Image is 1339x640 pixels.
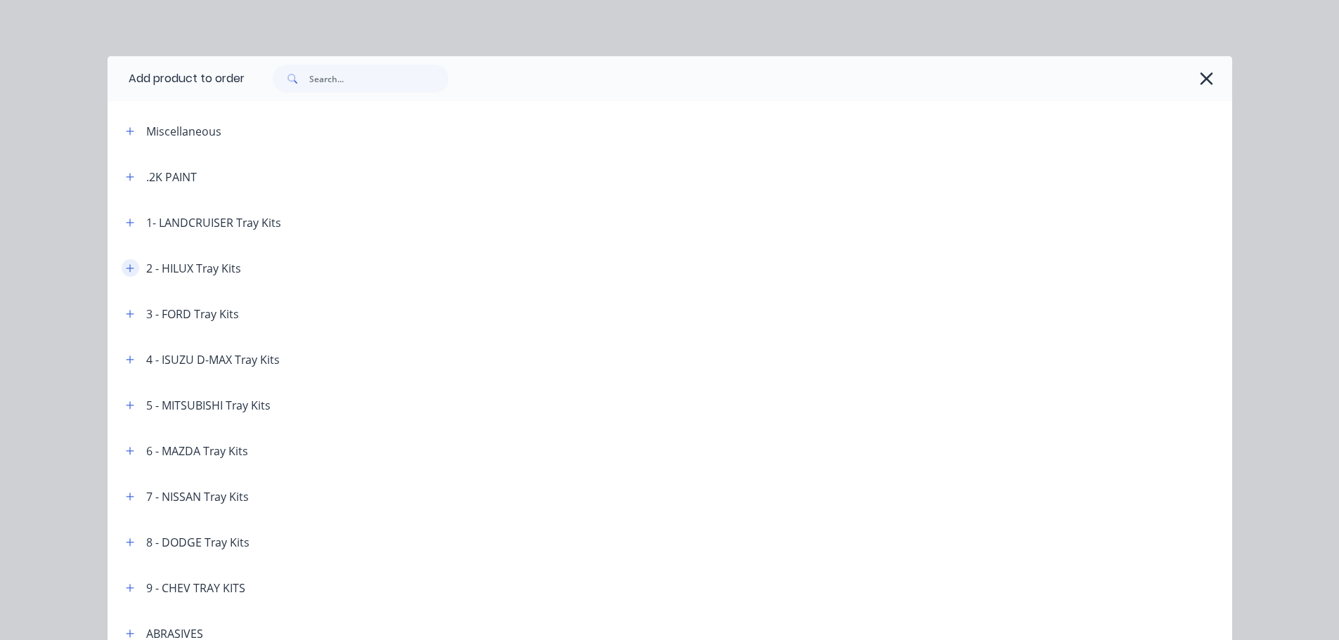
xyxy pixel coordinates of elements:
div: Add product to order [108,56,245,101]
div: Miscellaneous [146,123,221,140]
div: 1- LANDCRUISER Tray Kits [146,214,281,231]
input: Search... [309,65,448,93]
div: 7 - NISSAN Tray Kits [146,488,249,505]
div: 4 - ISUZU D-MAX Tray Kits [146,351,280,368]
div: 2 - HILUX Tray Kits [146,260,241,277]
div: 6 - MAZDA Tray Kits [146,443,248,459]
div: 3 - FORD Tray Kits [146,306,239,322]
div: 8 - DODGE Tray Kits [146,534,250,551]
div: .2K PAINT [146,169,197,185]
div: 9 - CHEV TRAY KITS [146,580,245,596]
div: 5 - MITSUBISHI Tray Kits [146,397,271,414]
